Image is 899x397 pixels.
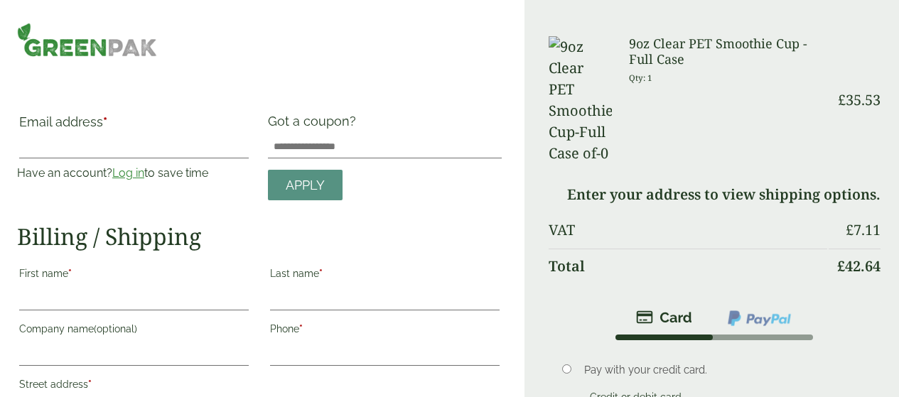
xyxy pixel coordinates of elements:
span: £ [838,90,846,109]
abbr: required [299,323,303,335]
abbr: required [88,379,92,390]
small: Qty: 1 [629,72,652,83]
label: Company name [19,319,249,343]
img: ppcp-gateway.png [726,309,792,327]
span: £ [846,220,854,239]
h2: Billing / Shipping [17,223,502,250]
span: £ [837,256,845,276]
bdi: 42.64 [837,256,881,276]
p: Have an account? to save time [17,165,251,182]
a: Log in [112,166,144,180]
label: Email address [19,116,249,136]
label: Last name [270,263,500,288]
label: Phone [270,319,500,343]
label: First name [19,263,249,288]
abbr: required [319,268,323,279]
span: (optional) [94,323,137,335]
h3: 9oz Clear PET Smoothie Cup - Full Case [629,36,827,67]
a: Apply [268,170,343,200]
th: Total [549,249,827,283]
img: 9oz Clear PET Smoothie Cup-Full Case of-0 [549,36,612,164]
span: Apply [286,178,325,193]
label: Got a coupon? [268,114,362,136]
abbr: required [68,268,72,279]
img: stripe.png [636,309,692,326]
td: Enter your address to view shipping options. [549,178,881,212]
p: Pay with your credit card. [584,362,861,378]
abbr: required [103,114,107,129]
bdi: 35.53 [838,90,881,109]
bdi: 7.11 [846,220,881,239]
img: GreenPak Supplies [17,23,157,57]
th: VAT [549,213,827,247]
